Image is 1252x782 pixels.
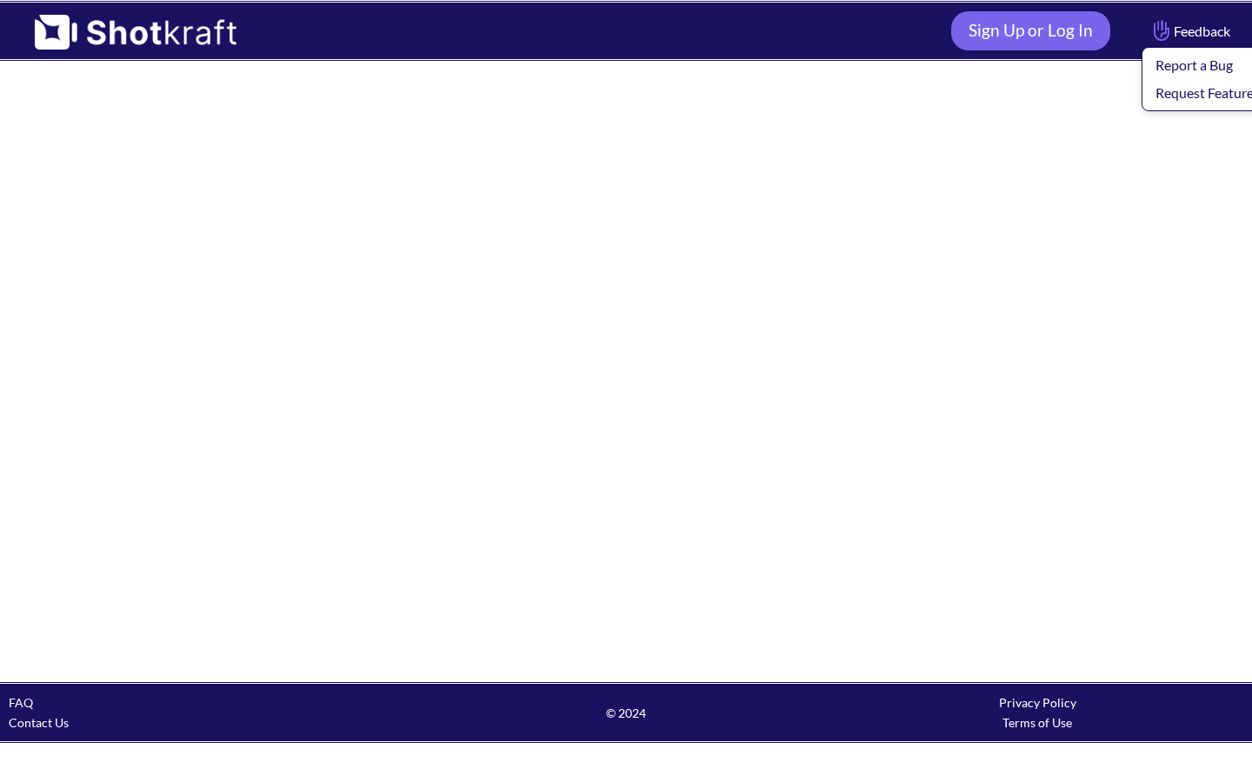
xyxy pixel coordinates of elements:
a: Sign Up or Log In [951,11,1110,50]
a: FAQ [9,695,33,710]
img: Hand Icon [1149,16,1174,45]
div: Privacy Policy [832,693,1243,712]
div: Terms of Use [832,712,1243,732]
span: © 2024 [420,703,831,723]
span: Feedback [1149,21,1230,41]
a: Contact Us [9,715,69,730]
